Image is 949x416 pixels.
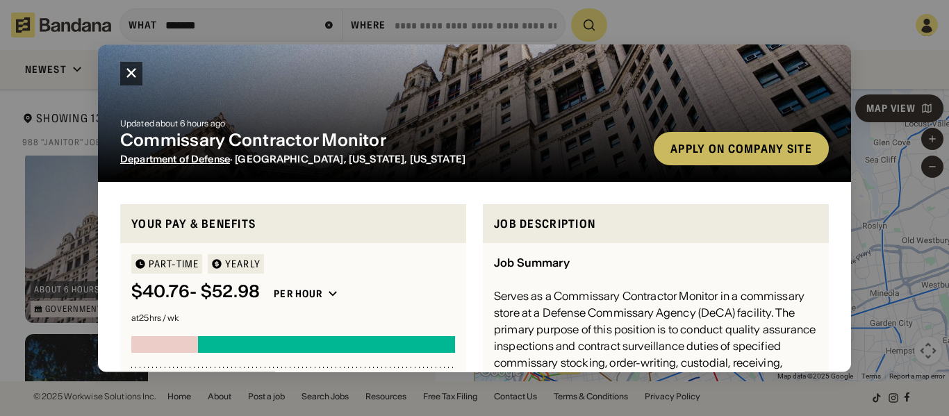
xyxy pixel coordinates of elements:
div: Per hour [274,288,322,301]
div: Updated about 6 hours ago [120,119,643,128]
span: Department of Defense [120,153,230,165]
div: Part-time [149,260,199,269]
div: Apply on company site [670,143,812,154]
div: Job Summary [494,256,570,270]
div: · [GEOGRAPHIC_DATA], [US_STATE], [US_STATE] [120,153,643,165]
div: at 25 hrs / wk [131,315,455,323]
div: $ 40.76 - $52.98 [131,283,260,303]
div: Commissary Contractor Monitor [120,131,643,151]
div: YEARLY [225,260,261,269]
div: Job Description [494,215,818,233]
div: Your pay & benefits [131,215,455,233]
